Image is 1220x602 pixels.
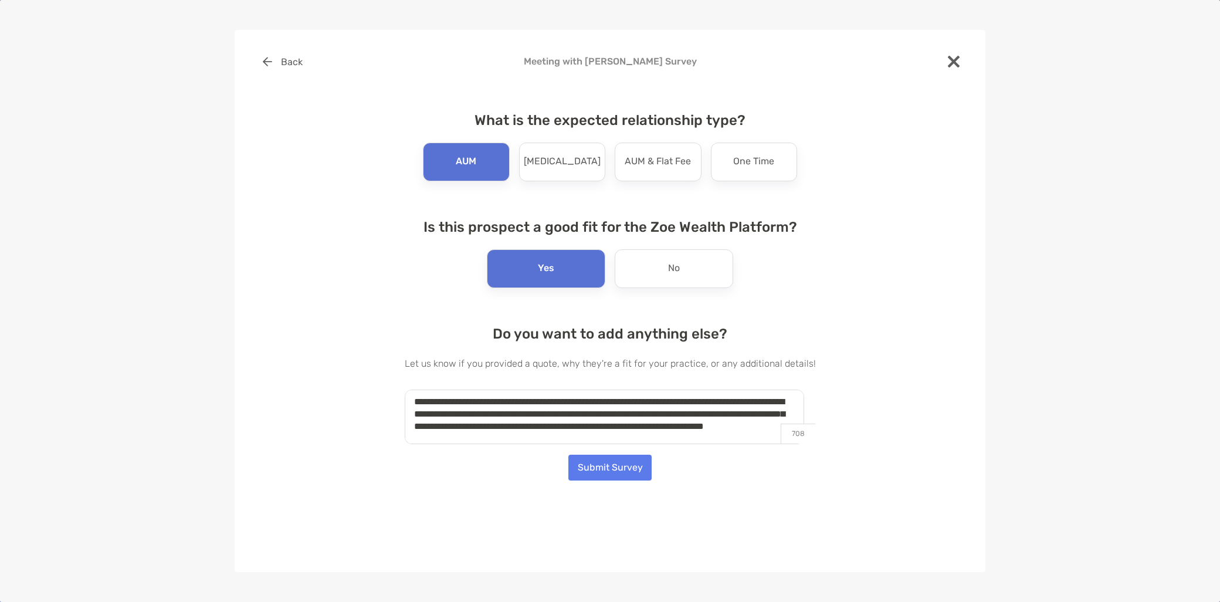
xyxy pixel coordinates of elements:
p: One Time [733,153,774,171]
p: AUM & Flat Fee [625,153,691,171]
p: No [668,259,680,278]
h4: Meeting with [PERSON_NAME] Survey [253,56,967,67]
h4: What is the expected relationship type? [405,112,816,128]
img: close modal [948,56,960,67]
button: Submit Survey [568,455,652,481]
button: Back [253,49,311,75]
h4: Is this prospect a good fit for the Zoe Wealth Platform? [405,219,816,235]
p: 708 [781,424,815,444]
p: Yes [538,259,554,278]
p: [MEDICAL_DATA] [524,153,601,171]
h4: Do you want to add anything else? [405,326,816,342]
img: button icon [263,57,272,66]
p: AUM [456,153,476,171]
p: Let us know if you provided a quote, why they're a fit for your practice, or any additional details! [405,356,816,371]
